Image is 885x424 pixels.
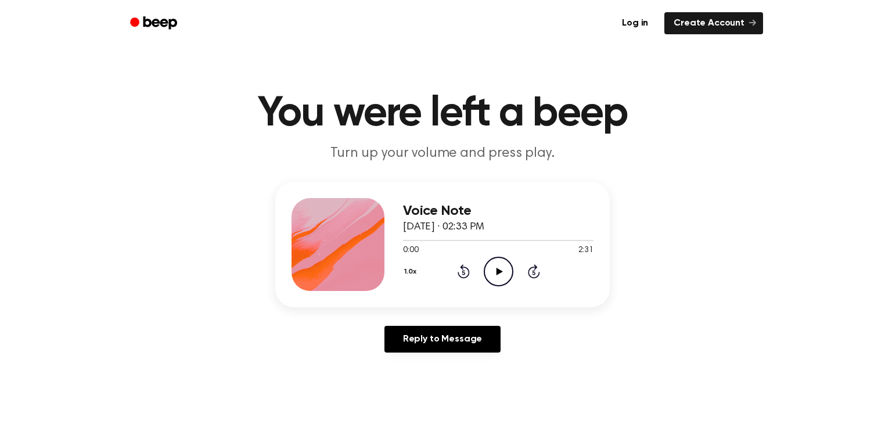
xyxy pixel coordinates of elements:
a: Reply to Message [384,326,501,353]
h1: You were left a beep [145,93,740,135]
button: 1.0x [403,262,421,282]
span: [DATE] · 02:33 PM [403,222,484,232]
a: Beep [122,12,188,35]
span: 0:00 [403,245,418,257]
span: 2:31 [578,245,593,257]
p: Turn up your volume and press play. [220,144,665,163]
h3: Voice Note [403,203,593,219]
a: Log in [613,12,657,34]
a: Create Account [664,12,763,34]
